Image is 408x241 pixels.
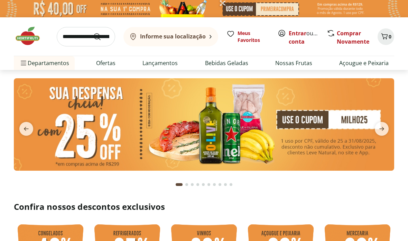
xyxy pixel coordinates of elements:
[289,29,327,45] a: Criar conta
[14,78,394,170] img: cupom
[228,176,234,193] button: Go to page 10 from fs-carousel
[14,201,394,212] h2: Confira nossos descontos exclusivos
[205,59,248,67] a: Bebidas Geladas
[19,55,28,71] button: Menu
[212,176,217,193] button: Go to page 7 from fs-carousel
[206,176,212,193] button: Go to page 6 from fs-carousel
[195,176,201,193] button: Go to page 4 from fs-carousel
[275,59,312,67] a: Nossas Frutas
[14,122,39,136] button: previous
[19,55,69,71] span: Departamentos
[369,122,394,136] button: next
[226,30,269,44] a: Meus Favoritos
[123,27,218,46] button: Informe sua localização
[140,33,206,40] b: Informe sua localização
[57,27,115,46] input: search
[142,59,178,67] a: Lançamentos
[289,29,306,37] a: Entrar
[93,33,110,41] button: Submit Search
[189,176,195,193] button: Go to page 3 from fs-carousel
[378,28,394,45] button: Carrinho
[174,176,184,193] button: Current page from fs-carousel
[217,176,223,193] button: Go to page 8 from fs-carousel
[238,30,269,44] span: Meus Favoritos
[96,59,115,67] a: Ofertas
[339,59,389,67] a: Açougue e Peixaria
[289,29,319,46] span: ou
[184,176,189,193] button: Go to page 2 from fs-carousel
[223,176,228,193] button: Go to page 9 from fs-carousel
[337,29,369,45] a: Comprar Novamente
[14,26,48,46] img: Hortifruti
[201,176,206,193] button: Go to page 5 from fs-carousel
[389,33,391,40] span: 0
